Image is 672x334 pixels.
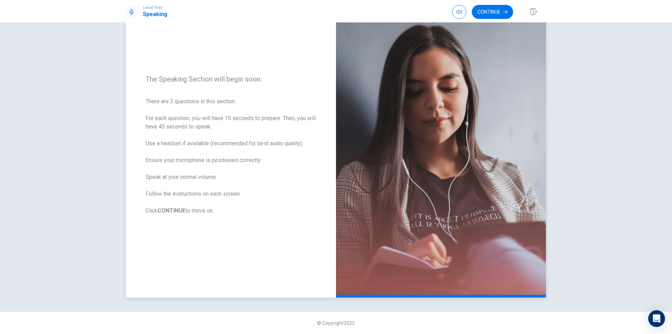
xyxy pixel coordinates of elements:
span: There are 3 questions in this section. For each question, you will have 15 seconds to prepare. Th... [146,97,316,215]
span: © Copyright 2025 [317,320,355,326]
div: Open Intercom Messenger [648,310,665,327]
button: Continue [472,5,513,19]
span: The Speaking Section will begin soon. [146,75,316,83]
b: CONTINUE [157,207,185,214]
span: Level Test [143,5,167,10]
h1: Speaking [143,10,167,19]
